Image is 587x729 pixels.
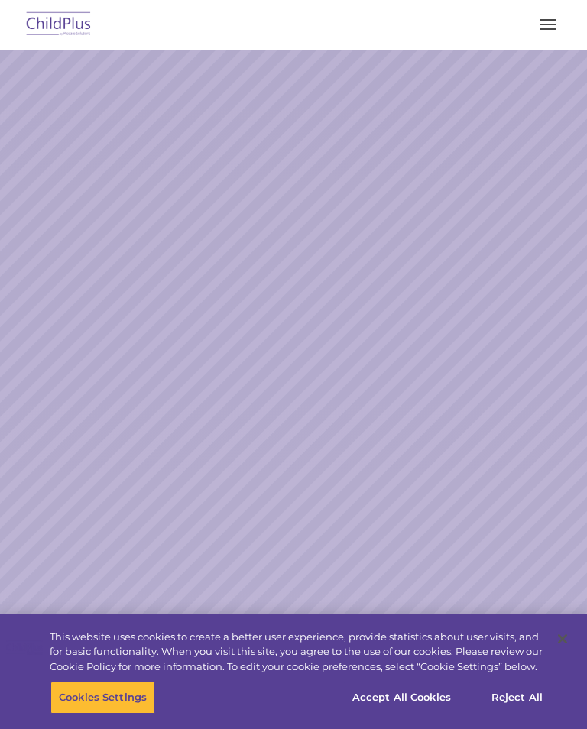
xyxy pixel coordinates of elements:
div: This website uses cookies to create a better user experience, provide statistics about user visit... [50,630,546,675]
button: Close [546,622,579,656]
button: Cookies Settings [50,682,155,714]
img: ChildPlus by Procare Solutions [23,7,95,43]
button: Reject All [469,682,565,714]
button: Accept All Cookies [344,682,459,714]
